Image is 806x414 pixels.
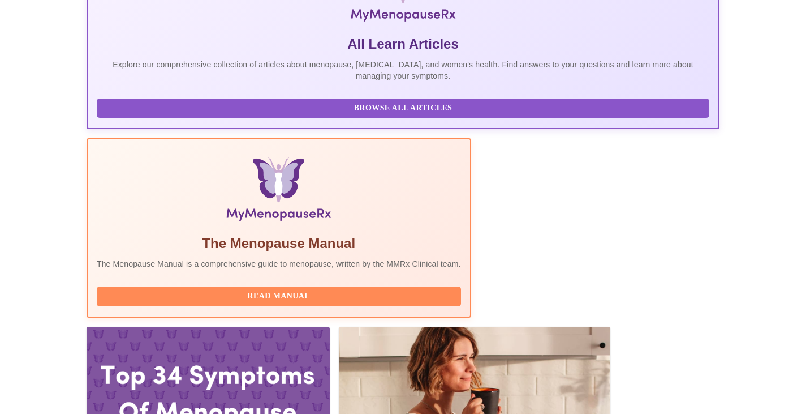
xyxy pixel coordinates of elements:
p: The Menopause Manual is a comprehensive guide to menopause, written by the MMRx Clinical team. [97,258,461,270]
img: Menopause Manual [154,157,403,225]
a: Read Manual [97,291,464,300]
a: Browse All Articles [97,103,712,112]
h5: The Menopause Manual [97,234,461,253]
span: Browse All Articles [108,101,698,116]
button: Read Manual [97,287,461,306]
button: Browse All Articles [97,99,709,118]
p: Explore our comprehensive collection of articles about menopause, [MEDICAL_DATA], and women's hea... [97,59,709,82]
h5: All Learn Articles [97,35,709,53]
span: Read Manual [108,289,450,304]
